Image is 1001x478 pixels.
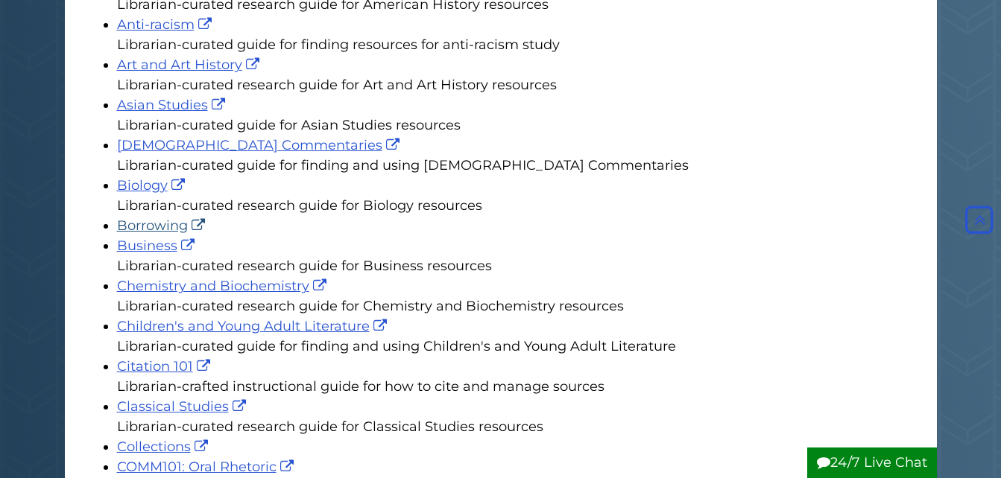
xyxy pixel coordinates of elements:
[117,439,212,455] a: Collections
[117,358,214,375] a: Citation 101
[117,337,702,357] div: Librarian-curated guide for finding and using Children's and Young Adult Literature
[117,196,702,216] div: Librarian-curated research guide for Biology resources
[117,398,250,415] a: Classical Studies
[117,318,391,334] a: Children's and Young Adult Literature
[117,417,702,437] div: Librarian-curated research guide for Classical Studies resources
[117,296,702,316] div: Librarian-curated research guide for Chemistry and Biochemistry resources
[117,377,702,397] div: Librarian-crafted instructional guide for how to cite and manage sources
[117,35,702,55] div: Librarian-curated guide for finding resources for anti-racism study
[117,459,297,475] a: COMM101: Oral Rhetoric
[117,137,403,153] a: [DEMOGRAPHIC_DATA] Commentaries
[117,278,330,294] a: Chemistry and Biochemistry
[961,212,997,229] a: Back to Top
[117,238,198,254] a: Business
[117,256,702,276] div: Librarian-curated research guide for Business resources
[117,217,209,234] a: Borrowing
[807,447,937,478] button: 24/7 Live Chat
[117,156,702,176] div: Librarian-curated guide for finding and using [DEMOGRAPHIC_DATA] Commentaries
[117,57,263,73] a: Art and Art History
[117,177,189,194] a: Biology
[117,16,215,33] a: Anti-racism
[117,115,702,136] div: Librarian-curated guide for Asian Studies resources
[117,97,229,113] a: Asian Studies
[117,75,702,95] div: Librarian-curated research guide for Art and Art History resources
